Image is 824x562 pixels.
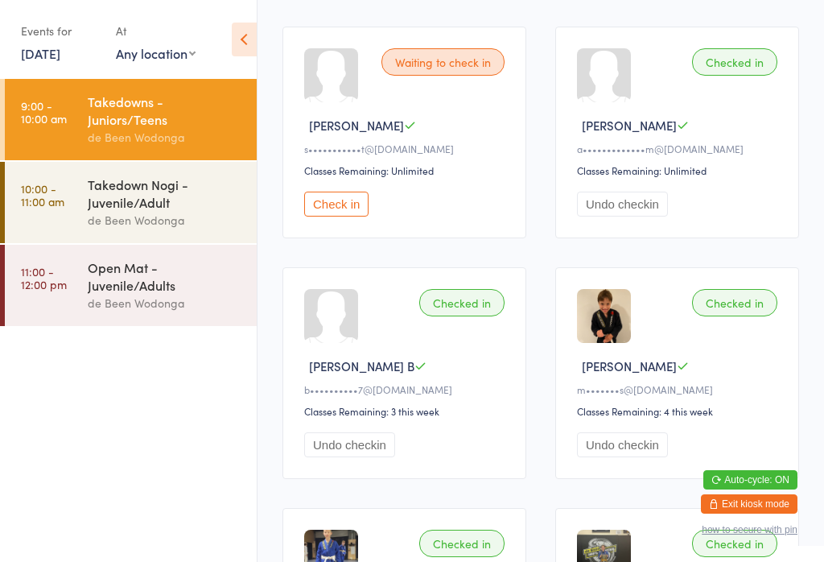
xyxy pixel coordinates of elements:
[21,18,100,44] div: Events for
[703,470,797,490] button: Auto-cycle: ON
[304,382,509,396] div: b••••••••••7@[DOMAIN_NAME]
[577,404,782,418] div: Classes Remaining: 4 this week
[88,128,243,147] div: de Been Wodonga
[577,163,782,177] div: Classes Remaining: Unlimited
[88,93,243,128] div: Takedowns - Juniors/Teens
[381,48,505,76] div: Waiting to check in
[88,294,243,312] div: de Been Wodonga
[21,182,64,208] time: 10:00 - 11:00 am
[577,382,782,396] div: m•••••••s@[DOMAIN_NAME]
[5,245,257,326] a: 11:00 -12:00 pmOpen Mat - Juvenile/Adultsde Been Wodonga
[304,192,369,217] button: Check in
[577,192,668,217] button: Undo checkin
[582,117,677,134] span: [PERSON_NAME]
[21,99,67,125] time: 9:00 - 10:00 am
[309,117,404,134] span: [PERSON_NAME]
[304,163,509,177] div: Classes Remaining: Unlimited
[304,142,509,155] div: s•••••••••••t@[DOMAIN_NAME]
[692,530,777,557] div: Checked in
[577,432,668,457] button: Undo checkin
[701,494,797,514] button: Exit kiosk mode
[304,432,395,457] button: Undo checkin
[5,162,257,243] a: 10:00 -11:00 amTakedown Nogi - Juvenile/Adultde Been Wodonga
[304,404,509,418] div: Classes Remaining: 3 this week
[692,48,777,76] div: Checked in
[577,142,782,155] div: a•••••••••••••m@[DOMAIN_NAME]
[88,176,243,211] div: Takedown Nogi - Juvenile/Adult
[309,357,414,374] span: [PERSON_NAME] B
[88,258,243,294] div: Open Mat - Juvenile/Adults
[577,289,631,343] img: image1713223107.png
[419,289,505,316] div: Checked in
[116,18,196,44] div: At
[702,524,797,535] button: how to secure with pin
[419,530,505,557] div: Checked in
[692,289,777,316] div: Checked in
[88,211,243,229] div: de Been Wodonga
[582,357,677,374] span: [PERSON_NAME]
[21,44,60,62] a: [DATE]
[21,265,67,291] time: 11:00 - 12:00 pm
[5,79,257,160] a: 9:00 -10:00 amTakedowns - Juniors/Teensde Been Wodonga
[116,44,196,62] div: Any location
